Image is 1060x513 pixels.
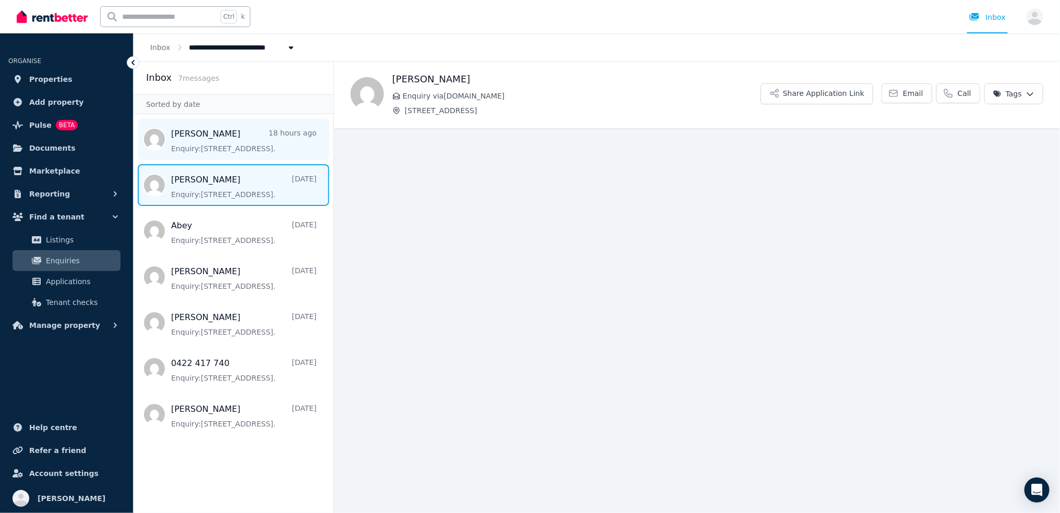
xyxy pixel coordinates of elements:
a: Marketplace [8,161,125,181]
span: Add property [29,96,84,108]
span: [STREET_ADDRESS] [405,105,761,116]
a: Abey[DATE]Enquiry:[STREET_ADDRESS]. [171,219,317,246]
span: Reporting [29,188,70,200]
span: Enquiries [46,254,116,267]
span: Properties [29,73,73,85]
nav: Message list [134,114,333,439]
span: Listings [46,234,116,246]
span: Applications [46,275,116,288]
div: Inbox [969,12,1006,22]
a: [PERSON_NAME][DATE]Enquiry:[STREET_ADDRESS]. [171,311,317,337]
a: Inbox [150,43,170,52]
a: Account settings [8,463,125,484]
div: Sorted by date [134,94,333,114]
button: Find a tenant [8,206,125,227]
span: BETA [56,120,78,130]
span: Ctrl [221,10,237,23]
a: Enquiries [13,250,121,271]
button: Manage property [8,315,125,336]
a: Applications [13,271,121,292]
span: Email [903,88,923,99]
a: PulseBETA [8,115,125,136]
a: [PERSON_NAME][DATE]Enquiry:[STREET_ADDRESS]. [171,403,317,429]
a: 0422 417 740[DATE]Enquiry:[STREET_ADDRESS]. [171,357,317,383]
span: Account settings [29,467,99,480]
a: [PERSON_NAME][DATE]Enquiry:[STREET_ADDRESS]. [171,265,317,291]
span: Documents [29,142,76,154]
nav: Breadcrumb [134,33,313,61]
span: Marketplace [29,165,80,177]
a: Email [882,83,932,103]
span: k [241,13,245,21]
a: [PERSON_NAME]18 hours agoEnquiry:[STREET_ADDRESS]. [171,128,317,154]
span: Pulse [29,119,52,131]
span: Refer a friend [29,444,86,457]
button: Reporting [8,184,125,204]
a: Properties [8,69,125,90]
a: Documents [8,138,125,158]
img: Vicki Thomas [351,77,384,111]
a: Help centre [8,417,125,438]
span: 7 message s [178,74,219,82]
a: Listings [13,229,121,250]
span: Enquiry via [DOMAIN_NAME] [403,91,761,101]
span: [PERSON_NAME] [38,492,105,505]
div: Open Intercom Messenger [1025,478,1050,503]
a: Tenant checks [13,292,121,313]
img: RentBetter [17,9,88,25]
h2: Inbox [146,70,172,85]
span: Manage property [29,319,100,332]
a: Refer a friend [8,440,125,461]
span: Tags [993,89,1022,99]
h1: [PERSON_NAME] [392,72,761,87]
button: Share Application Link [761,83,873,104]
button: Tags [984,83,1043,104]
span: ORGANISE [8,57,41,65]
a: Call [936,83,980,103]
span: Call [958,88,971,99]
a: Add property [8,92,125,113]
span: Help centre [29,421,77,434]
span: Find a tenant [29,211,85,223]
span: Tenant checks [46,296,116,309]
a: [PERSON_NAME][DATE]Enquiry:[STREET_ADDRESS]. [171,174,317,200]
